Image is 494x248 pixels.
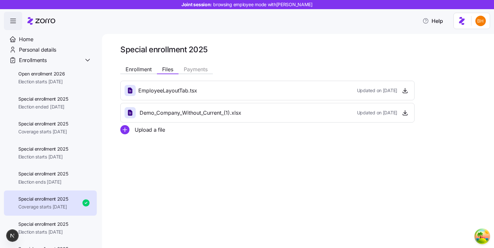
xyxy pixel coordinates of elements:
span: Coverage starts [DATE] [18,204,68,210]
span: Special enrollment 2025 [18,121,68,127]
span: Special enrollment 2025 [18,96,68,102]
span: Special enrollment 2025 [18,171,68,177]
span: Enrollments [19,56,46,64]
span: EmployeeLayoutTab.tsx [138,87,197,95]
button: Help [417,14,448,27]
span: Upload a file [135,126,165,134]
span: Personal details [19,46,56,54]
span: Election starts [DATE] [18,229,68,235]
span: Files [162,67,173,72]
span: Enrollment [126,67,152,72]
span: Election starts [DATE] [18,78,65,85]
span: browsing employee mode with [PERSON_NAME] [213,1,313,8]
span: Updated on [DATE] [357,87,397,94]
span: Special enrollment 2025 [18,221,68,227]
span: Special enrollment 2025 [18,146,68,152]
span: Open enrollment 2026 [18,71,65,77]
span: Demo_Company_Without_Current_(1).xlsx [140,109,241,117]
span: Joint session: [181,1,313,8]
img: 4c75172146ef2474b9d2df7702cc87ce [475,16,486,26]
span: Election starts [DATE] [18,154,68,160]
span: Help [422,17,443,25]
svg: add icon [120,125,129,134]
button: Open Tanstack query devtools [476,230,489,243]
h1: Special enrollment 2025 [120,44,473,55]
span: Home [19,35,33,43]
span: Election ends [DATE] [18,179,68,185]
span: Coverage starts [DATE] [18,128,68,135]
span: Special enrollment 2025 [18,196,68,202]
span: Election ended [DATE] [18,104,68,110]
span: Updated on [DATE] [357,109,397,116]
span: Payments [184,67,208,72]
